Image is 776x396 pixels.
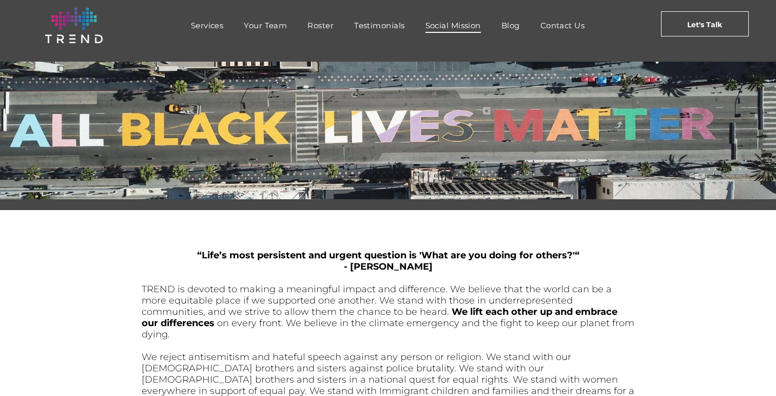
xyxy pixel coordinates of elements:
[142,317,634,340] span: on every front. We believe in the climate emergency and the fight to keep our planet from dying.
[725,347,776,396] iframe: Chat Widget
[491,18,530,33] a: Blog
[687,12,722,37] span: Let's Talk
[297,18,344,33] a: Roster
[661,11,749,36] a: Let's Talk
[142,306,617,329] span: We lift each other up and embrace our differences
[344,18,415,33] a: Testimonials
[344,261,433,272] span: - [PERSON_NAME]
[45,8,103,43] img: logo
[197,250,579,261] span: “Life’s most persistent and urgent question is 'What are you doing for others?'“
[530,18,595,33] a: Contact Us
[234,18,297,33] a: Your Team
[181,18,234,33] a: Services
[415,18,491,33] a: Social Mission
[142,284,612,317] span: TREND is devoted to making a meaningful impact and difference. We believe that the world can be a...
